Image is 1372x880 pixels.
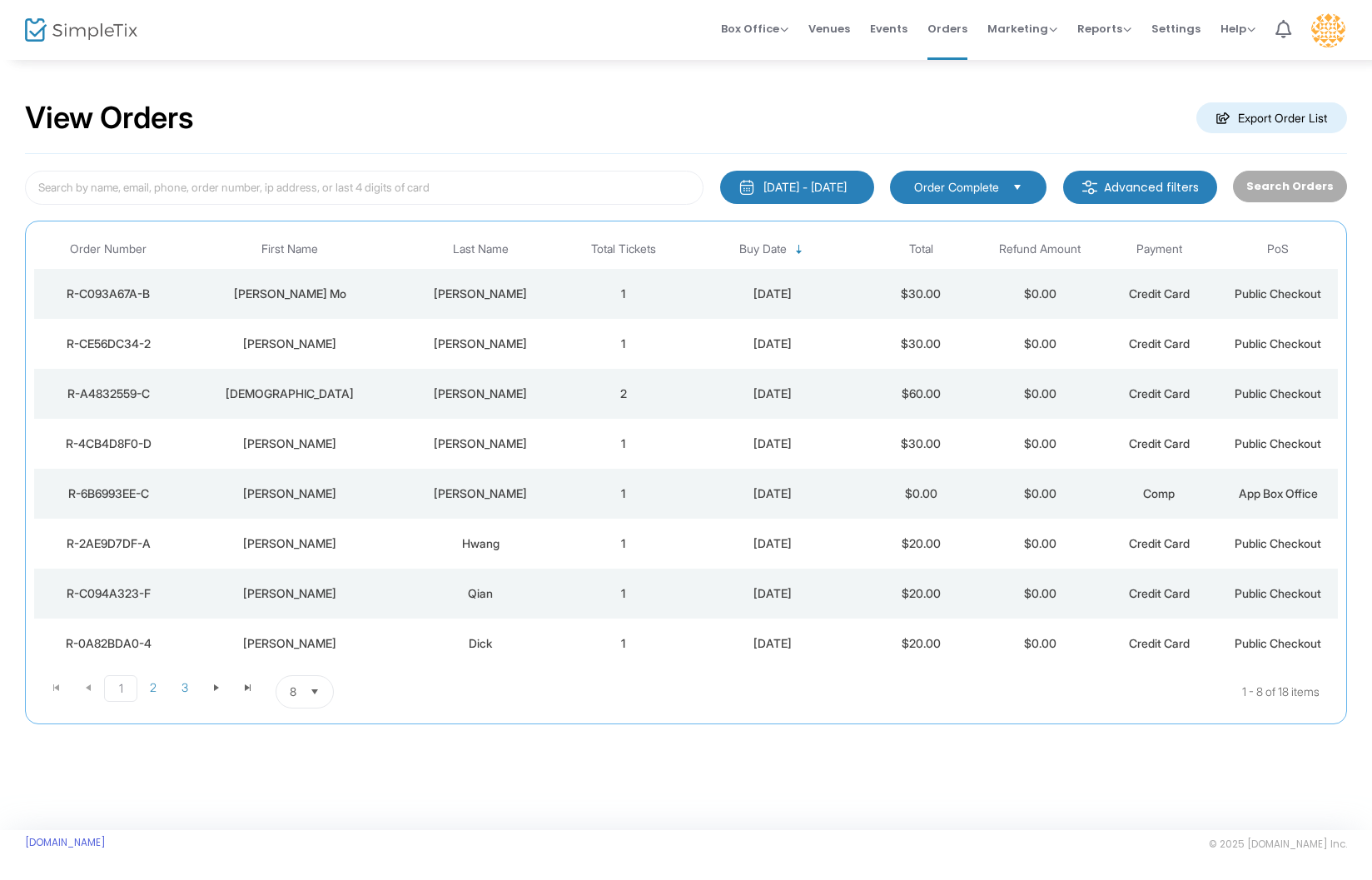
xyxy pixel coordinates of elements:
[232,675,264,700] span: Go to the last page
[500,675,1320,708] kendo-pager-info: 1 - 8 of 18 items
[687,585,857,602] div: 1/29/2025
[687,485,857,502] div: 2/20/2025
[564,619,683,669] td: 1
[38,535,179,552] div: R-2AE9D7DF-A
[564,419,683,469] td: 1
[862,569,981,619] td: $20.00
[290,684,296,700] span: 8
[169,675,201,700] span: Page 3
[187,535,393,552] div: Jasmine
[720,171,874,204] button: [DATE] - [DATE]
[25,100,194,137] h2: View Orders
[981,269,1100,319] td: $0.00
[70,242,147,256] span: Order Number
[981,619,1100,669] td: $0.00
[687,286,857,302] div: 8/23/2025
[187,635,393,652] div: Kevin
[401,485,559,502] div: Kelemen
[401,336,559,352] div: Romero
[927,7,967,50] span: Orders
[1143,486,1175,500] span: Comp
[187,435,393,452] div: Eugene
[981,230,1100,269] th: Refund Amount
[1129,586,1190,600] span: Credit Card
[34,230,1338,669] div: Data table
[564,469,683,519] td: 1
[981,469,1100,519] td: $0.00
[808,7,850,50] span: Venues
[241,681,255,694] span: Go to the last page
[401,286,559,302] div: Kang
[1239,486,1318,500] span: App Box Office
[687,635,857,652] div: 1/29/2025
[687,385,857,402] div: 8/22/2025
[870,7,907,50] span: Events
[104,675,137,702] span: Page 1
[38,585,179,602] div: R-C094A323-F
[564,569,683,619] td: 1
[981,419,1100,469] td: $0.00
[401,385,559,402] div: Prieto
[1129,436,1190,450] span: Credit Card
[793,243,806,256] span: Sortable
[1235,586,1321,600] span: Public Checkout
[201,675,232,700] span: Go to the next page
[862,619,981,669] td: $20.00
[401,635,559,652] div: Dick
[1129,636,1190,650] span: Credit Card
[1129,386,1190,400] span: Credit Card
[981,319,1100,369] td: $0.00
[564,230,683,269] th: Total Tickets
[303,676,326,708] button: Select
[862,319,981,369] td: $30.00
[453,242,509,256] span: Last Name
[401,435,559,452] div: OBrien
[981,569,1100,619] td: $0.00
[38,385,179,402] div: R-A4832559-C
[687,435,857,452] div: 8/20/2025
[914,179,999,196] span: Order Complete
[763,179,847,196] div: [DATE] - [DATE]
[1063,171,1217,204] m-button: Advanced filters
[1235,636,1321,650] span: Public Checkout
[1077,21,1131,37] span: Reports
[1235,336,1321,351] span: Public Checkout
[564,319,683,369] td: 1
[687,535,857,552] div: 1/29/2025
[25,836,106,849] a: [DOMAIN_NAME]
[1235,386,1321,400] span: Public Checkout
[721,21,788,37] span: Box Office
[1235,286,1321,301] span: Public Checkout
[1267,242,1289,256] span: PoS
[862,369,981,419] td: $60.00
[38,336,179,352] div: R-CE56DC34-2
[862,230,981,269] th: Total
[1235,436,1321,450] span: Public Checkout
[739,242,787,256] span: Buy Date
[38,435,179,452] div: R-4CB4D8F0-D
[981,519,1100,569] td: $0.00
[1151,7,1200,50] span: Settings
[687,336,857,352] div: 8/22/2025
[187,286,393,302] div: Kyung Mo
[38,485,179,502] div: R-6B6993EE-C
[862,519,981,569] td: $20.00
[1196,102,1347,133] m-button: Export Order List
[401,535,559,552] div: Hwang
[137,675,169,700] span: Page 2
[187,585,393,602] div: Rachel
[187,336,393,352] div: Ryan
[1235,536,1321,550] span: Public Checkout
[1209,838,1347,851] span: © 2025 [DOMAIN_NAME] Inc.
[1129,286,1190,301] span: Credit Card
[1220,21,1255,37] span: Help
[981,369,1100,419] td: $0.00
[738,179,755,196] img: monthly
[1006,178,1029,196] button: Select
[1081,179,1098,196] img: filter
[187,385,393,402] div: Christian
[564,369,683,419] td: 2
[1129,336,1190,351] span: Credit Card
[862,269,981,319] td: $30.00
[564,269,683,319] td: 1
